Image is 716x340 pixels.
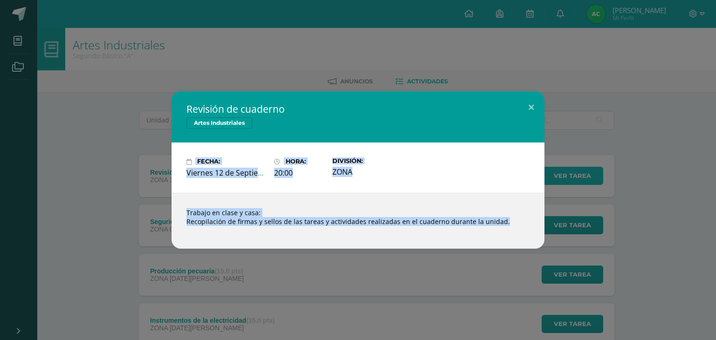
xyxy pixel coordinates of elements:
span: Fecha: [197,158,220,165]
button: Close (Esc) [518,91,544,123]
span: Hora: [286,158,306,165]
span: Artes Industriales [186,117,252,129]
label: División: [332,157,413,164]
div: Viernes 12 de Septiembre [186,168,267,178]
div: ZONA [332,167,413,177]
h2: Revisión de cuaderno [186,102,530,116]
div: 20:00 [274,168,325,178]
div: Trabajo en clase y casa: Recopilación de firmas y sellos de las tareas y actividades realizadas e... [172,193,544,249]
